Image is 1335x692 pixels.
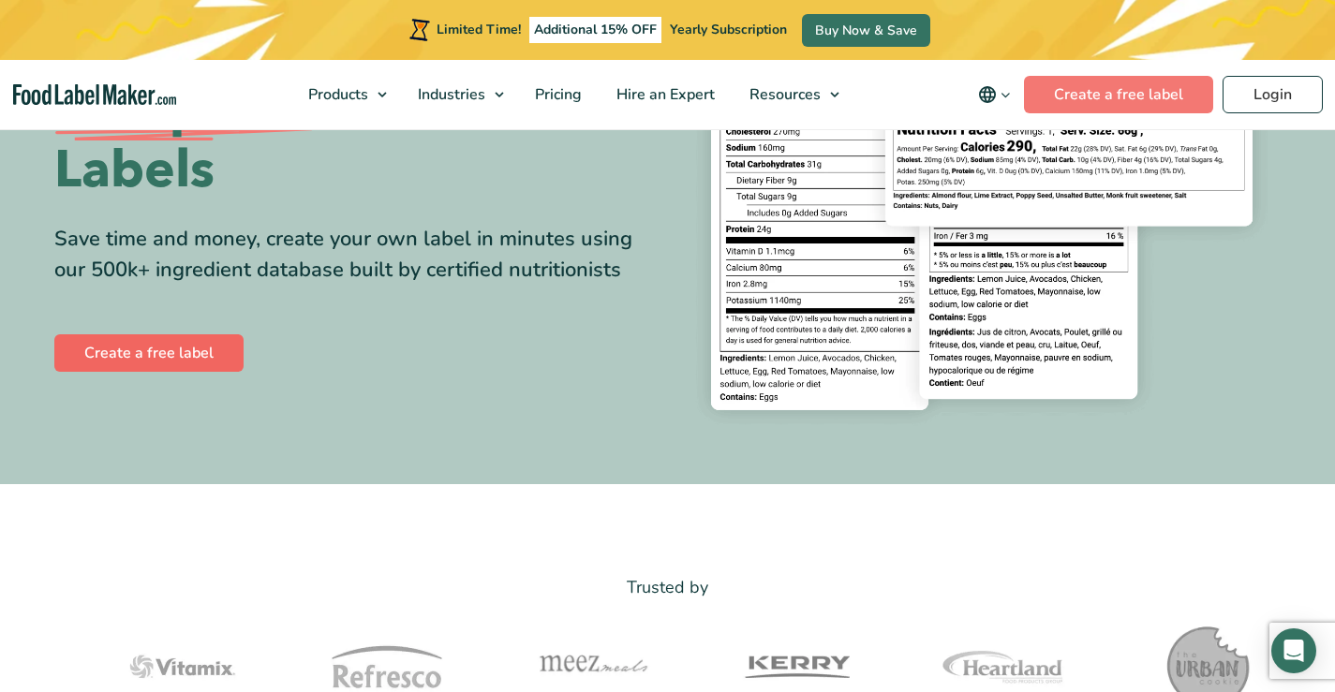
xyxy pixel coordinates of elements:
[412,84,487,105] span: Industries
[303,84,370,105] span: Products
[744,84,823,105] span: Resources
[518,60,595,129] a: Pricing
[54,574,1282,601] p: Trusted by
[1271,628,1316,673] div: Open Intercom Messenger
[611,84,717,105] span: Hire an Expert
[600,60,728,129] a: Hire an Expert
[54,78,313,140] span: Compliant
[733,60,849,129] a: Resources
[401,60,513,129] a: Industries
[1024,76,1213,113] a: Create a free label
[529,84,584,105] span: Pricing
[1223,76,1323,113] a: Login
[54,334,244,372] a: Create a free label
[291,60,396,129] a: Products
[670,21,787,38] span: Yearly Subscription
[54,224,654,286] div: Save time and money, create your own label in minutes using our 500k+ ingredient database built b...
[437,21,521,38] span: Limited Time!
[529,17,661,43] span: Additional 15% OFF
[802,14,930,47] a: Buy Now & Save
